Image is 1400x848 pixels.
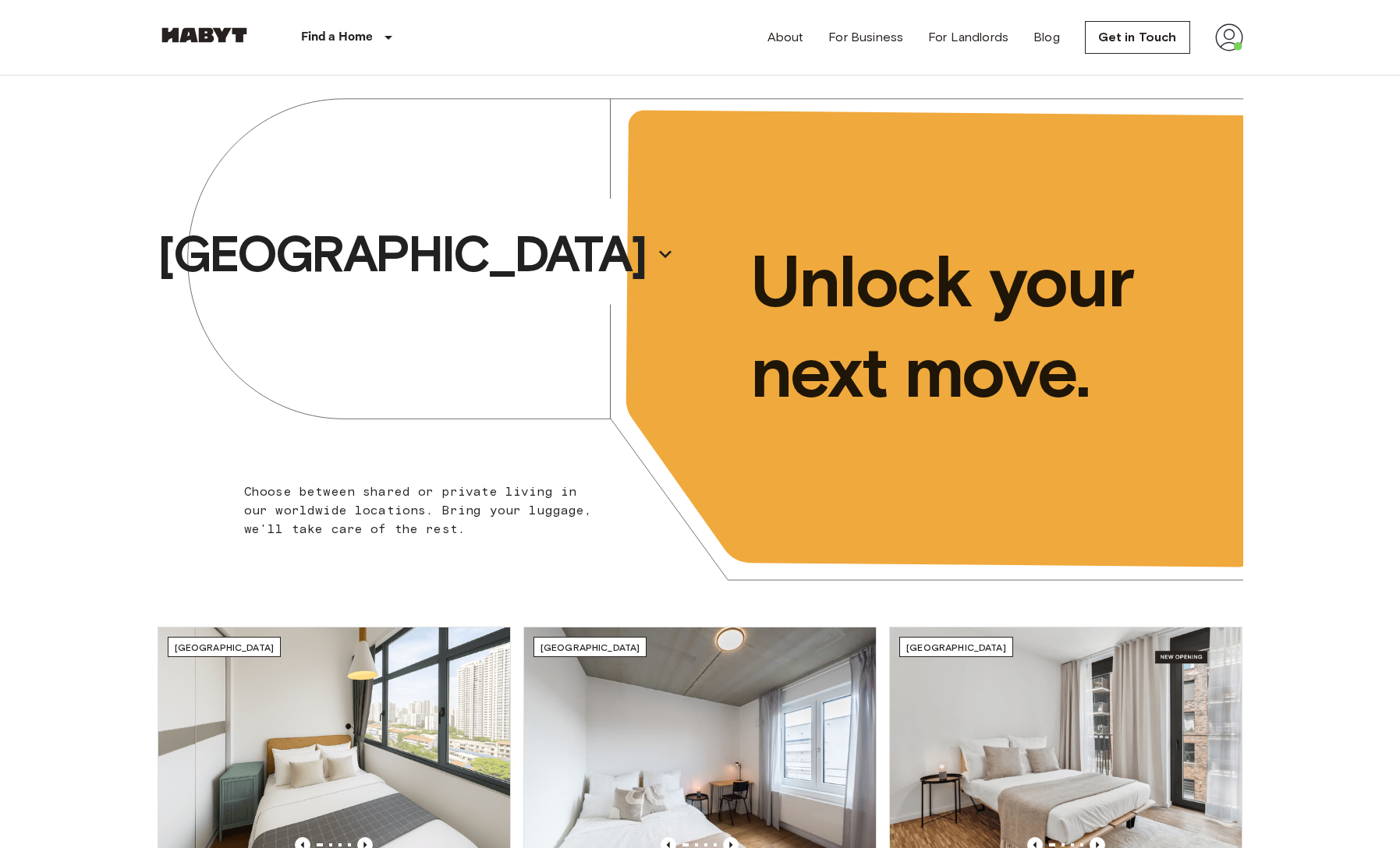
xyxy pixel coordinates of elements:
[906,641,1006,653] span: [GEOGRAPHIC_DATA]
[928,28,1008,47] a: For Landlords
[767,28,804,47] a: About
[151,218,680,290] button: [GEOGRAPHIC_DATA]
[541,641,640,653] span: [GEOGRAPHIC_DATA]
[828,28,903,47] a: For Business
[1033,28,1060,47] a: Blog
[158,223,646,285] p: [GEOGRAPHIC_DATA]
[1085,21,1190,54] a: Get in Touch
[158,27,251,43] img: Habyt
[175,641,275,653] span: [GEOGRAPHIC_DATA]
[1215,23,1243,51] img: avatar
[301,28,374,47] p: Find a Home
[244,482,602,539] p: Choose between shared or private living in our worldwide locations. Bring your luggage, we'll tak...
[750,236,1218,417] p: Unlock your next move.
